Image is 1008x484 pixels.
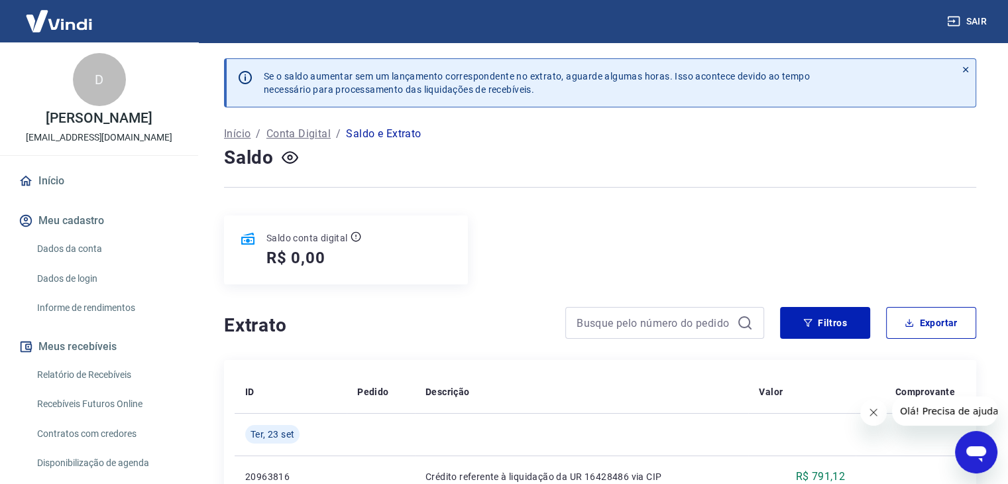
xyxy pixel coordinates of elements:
h4: Extrato [224,312,549,339]
span: Olá! Precisa de ajuda? [8,9,111,20]
p: Crédito referente à liquidação da UR 16428486 via CIP [425,470,738,483]
a: Início [16,166,182,196]
a: Recebíveis Futuros Online [32,391,182,418]
a: Disponibilização de agenda [32,450,182,477]
button: Exportar [886,307,976,339]
p: [PERSON_NAME] [46,111,152,125]
iframe: Botão para abrir a janela de mensagens [955,431,997,473]
p: Descrição [425,385,470,398]
input: Busque pelo número do pedido [577,313,732,333]
a: Conta Digital [266,126,331,142]
button: Filtros [780,307,870,339]
span: Ter, 23 set [251,428,294,441]
iframe: Fechar mensagem [860,399,887,426]
p: / [256,126,260,142]
p: Comprovante [895,385,955,398]
button: Sair [944,9,992,34]
p: Valor [759,385,783,398]
a: Início [224,126,251,142]
h4: Saldo [224,145,274,171]
button: Meu cadastro [16,206,182,235]
a: Contratos com credores [32,420,182,448]
p: Saldo conta digital [266,231,348,245]
a: Relatório de Recebíveis [32,361,182,389]
p: Saldo e Extrato [346,126,421,142]
p: Se o saldo aumentar sem um lançamento correspondente no extrato, aguarde algumas horas. Isso acon... [264,70,810,96]
a: Informe de rendimentos [32,294,182,322]
div: D [73,53,126,106]
img: Vindi [16,1,102,41]
iframe: Mensagem da empresa [892,396,997,426]
p: Pedido [357,385,388,398]
p: 20963816 [245,470,336,483]
p: / [336,126,341,142]
p: ID [245,385,254,398]
h5: R$ 0,00 [266,247,325,269]
a: Dados da conta [32,235,182,263]
p: [EMAIL_ADDRESS][DOMAIN_NAME] [26,131,172,145]
button: Meus recebíveis [16,332,182,361]
a: Dados de login [32,265,182,292]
